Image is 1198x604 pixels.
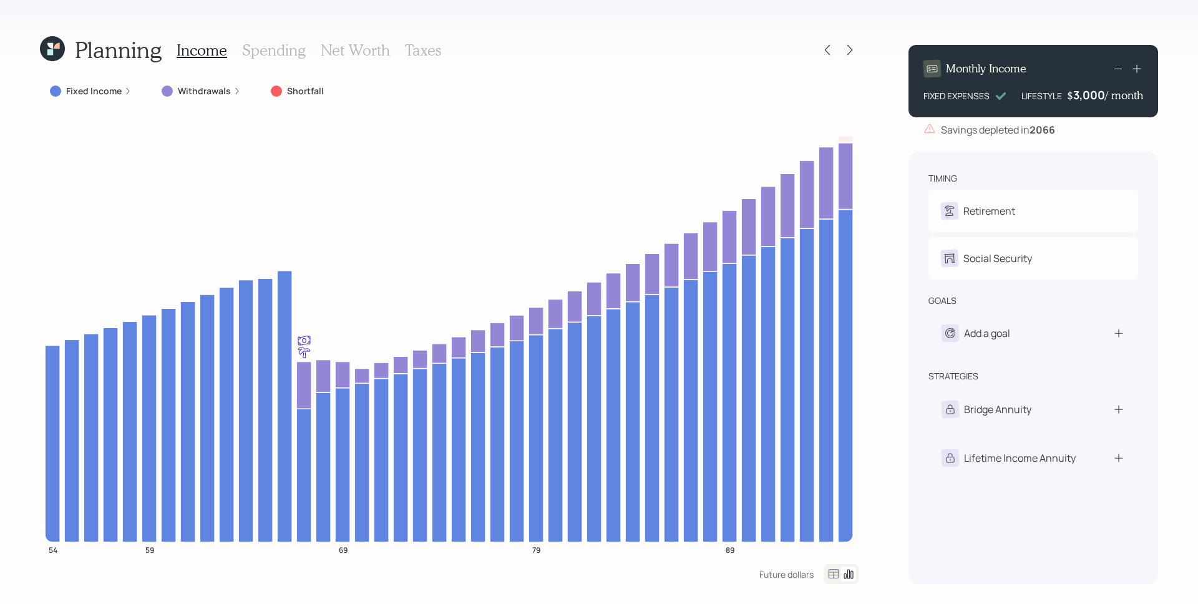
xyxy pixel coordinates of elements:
div: Future dollars [759,568,814,580]
h4: / month [1105,89,1143,102]
div: strategies [928,370,978,382]
label: Shortfall [287,85,324,97]
div: Savings depleted in [941,122,1055,137]
div: LIFESTYLE [1021,89,1062,102]
h3: Net Worth [321,41,390,59]
div: 3,000 [1073,87,1105,102]
div: Lifetime Income Annuity [964,451,1076,465]
div: Add a goal [964,326,1010,341]
div: Social Security [963,251,1032,266]
tspan: 79 [532,544,540,555]
h4: $ [1067,89,1073,102]
label: Fixed Income [66,85,122,97]
h4: Monthly Income [946,62,1026,75]
div: FIXED EXPENSES [923,89,990,102]
tspan: 59 [145,544,154,555]
b: 2066 [1030,123,1055,137]
div: timing [928,172,957,185]
h3: Spending [242,41,306,59]
div: Retirement [963,203,1015,218]
tspan: 69 [339,544,348,555]
tspan: 89 [726,544,734,555]
label: Withdrawals [178,85,231,97]
h1: Planning [75,36,162,63]
h3: Taxes [405,41,441,59]
div: goals [928,295,957,307]
div: Bridge Annuity [964,402,1031,417]
h3: Income [177,41,227,59]
tspan: 54 [49,544,57,555]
